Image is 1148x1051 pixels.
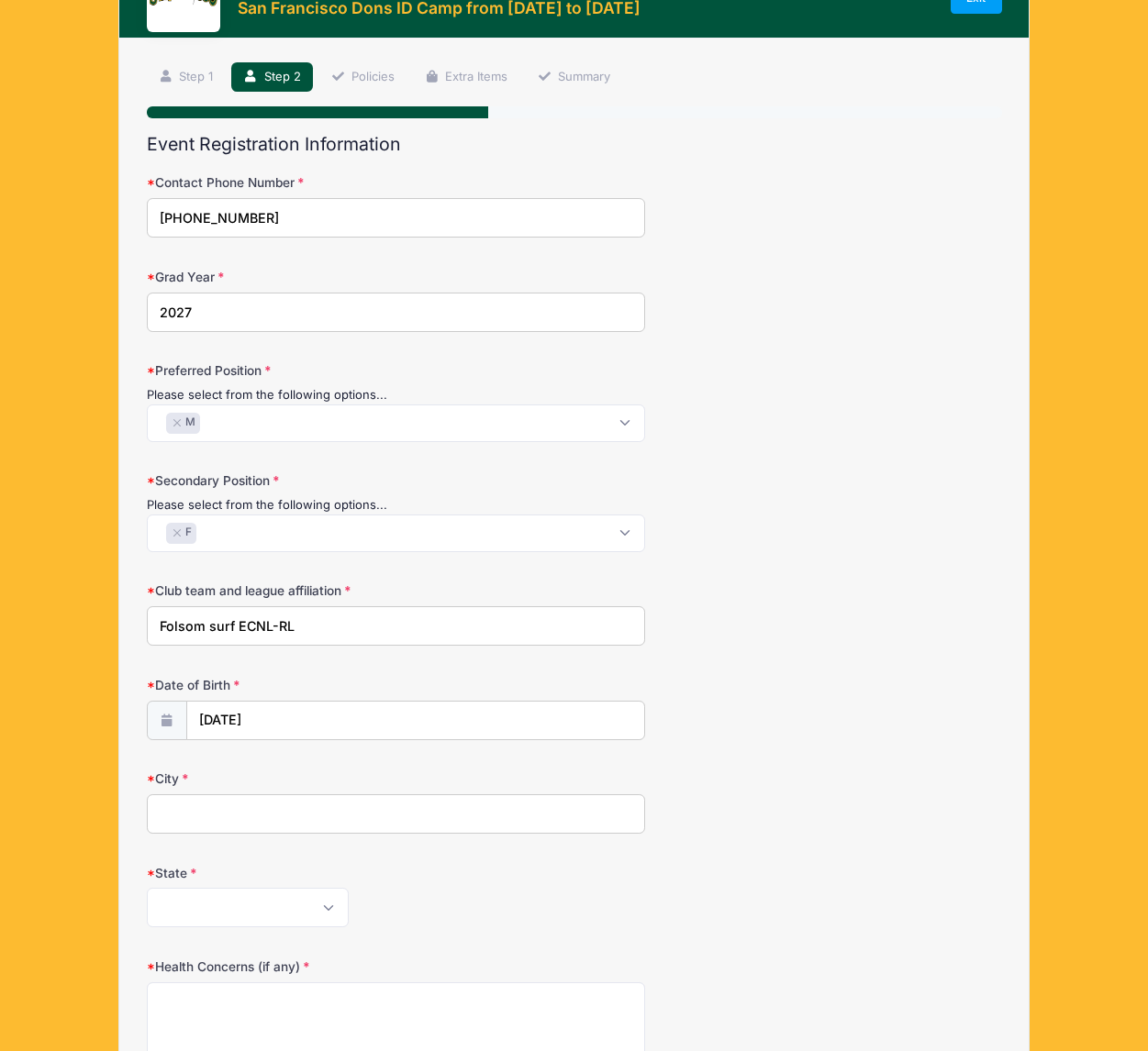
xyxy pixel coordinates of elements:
a: Policies [318,62,407,93]
a: Extra Items [412,62,519,93]
label: Club team and league affiliation [147,581,432,600]
label: Secondary Position [147,471,432,490]
textarea: Search [157,524,167,540]
li: M [166,413,200,434]
label: Preferred Position [147,361,432,380]
label: Grad Year [147,268,432,286]
button: Remove item [171,529,182,537]
textarea: Search [157,414,167,430]
span: F [185,525,192,541]
div: Please select from the following options... [147,496,646,514]
label: City [147,769,432,788]
h2: Event Registration Information [147,134,1002,155]
span: M [185,415,195,431]
button: Remove item [171,419,182,426]
label: Contact Phone Number [147,173,432,192]
li: F [166,523,196,544]
label: Date of Birth [147,676,432,694]
a: Step 1 [147,62,226,93]
div: Please select from the following options... [147,386,646,404]
input: mm/dd/yyyy [186,701,645,740]
a: Summary [526,62,623,93]
label: Health Concerns (if any) [147,957,432,976]
label: State [147,864,432,882]
a: Step 2 [231,62,313,93]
